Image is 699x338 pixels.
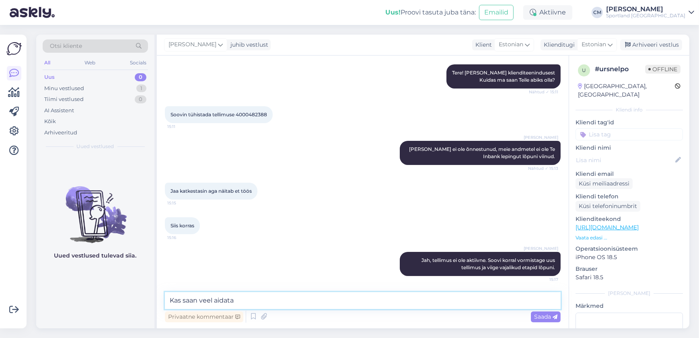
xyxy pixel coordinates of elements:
[421,257,556,270] span: Jah, tellimus ei ole aktiivne. Soovi korral vormistage uus tellimus ja viige vajalikud etapid lõp...
[524,245,558,251] span: [PERSON_NAME]
[171,188,252,194] span: Jaa katkestasin aga näitab et töös
[528,276,558,282] span: 15:17
[44,129,77,137] div: Arhiveeritud
[6,41,22,56] img: Askly Logo
[385,8,401,16] b: Uus!
[50,42,82,50] span: Otsi kliente
[576,118,683,127] p: Kliendi tag'id
[135,73,146,81] div: 0
[576,224,639,231] a: [URL][DOMAIN_NAME]
[606,6,694,19] a: [PERSON_NAME]Sportland [GEOGRAPHIC_DATA]
[524,134,558,140] span: [PERSON_NAME]
[43,58,52,68] div: All
[541,41,575,49] div: Klienditugi
[128,58,148,68] div: Socials
[534,313,557,320] span: Saada
[452,70,555,83] span: Tere! [PERSON_NAME] klienditeenindusest Kuidas ma saan Teile abiks olla?
[576,245,683,253] p: Operatsioonisüsteem
[499,40,523,49] span: Estonian
[645,65,680,74] span: Offline
[472,41,492,49] div: Klient
[576,106,683,113] div: Kliendi info
[171,223,194,229] span: Siis korras
[576,178,633,189] div: Küsi meiliaadressi
[136,84,146,93] div: 1
[576,234,683,241] p: Vaata edasi ...
[576,273,683,282] p: Safari 18.5
[582,40,606,49] span: Estonian
[167,200,197,206] span: 15:15
[576,192,683,201] p: Kliendi telefon
[167,124,197,130] span: 15:11
[606,12,685,19] div: Sportland [GEOGRAPHIC_DATA]
[135,95,146,103] div: 0
[169,40,216,49] span: [PERSON_NAME]
[576,302,683,310] p: Märkmed
[165,292,561,309] textarea: Kas saan veel aidata
[528,165,558,171] span: Nähtud ✓ 15:13
[44,84,84,93] div: Minu vestlused
[576,253,683,262] p: iPhone OS 18.5
[44,107,74,115] div: AI Assistent
[620,39,682,50] div: Arhiveeri vestlus
[582,67,586,73] span: u
[528,89,558,95] span: Nähtud ✓ 15:11
[576,265,683,273] p: Brauser
[592,7,603,18] div: CM
[385,8,476,17] div: Proovi tasuta juba täna:
[479,5,514,20] button: Emailid
[167,235,197,241] span: 15:16
[44,117,56,126] div: Kõik
[165,311,243,322] div: Privaatne kommentaar
[171,111,267,117] span: Soovin tühistada tellimuse 4000482388
[409,146,556,159] span: [PERSON_NAME] ei ole õnnestunud, meie andmetel ei ole Te Inbank lepingut lõpuni viinud.
[576,128,683,140] input: Lisa tag
[576,170,683,178] p: Kliendi email
[606,6,685,12] div: [PERSON_NAME]
[578,82,675,99] div: [GEOGRAPHIC_DATA], [GEOGRAPHIC_DATA]
[83,58,97,68] div: Web
[36,172,154,244] img: No chats
[576,156,674,165] input: Lisa nimi
[576,290,683,297] div: [PERSON_NAME]
[576,144,683,152] p: Kliendi nimi
[595,64,645,74] div: # ursnelpo
[44,95,84,103] div: Tiimi vestlused
[54,251,137,260] p: Uued vestlused tulevad siia.
[576,215,683,223] p: Klienditeekond
[576,201,640,212] div: Küsi telefoninumbrit
[227,41,268,49] div: juhib vestlust
[44,73,55,81] div: Uus
[523,5,572,20] div: Aktiivne
[77,143,114,150] span: Uued vestlused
